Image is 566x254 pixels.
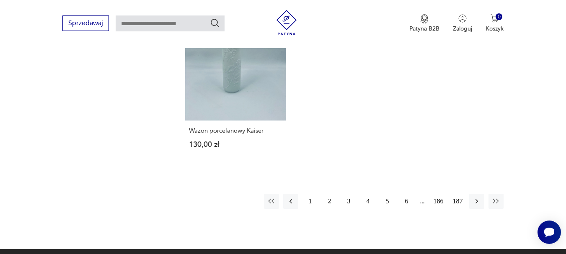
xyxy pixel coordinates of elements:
button: 5 [380,194,395,209]
button: 6 [399,194,414,209]
button: 2 [322,194,337,209]
button: 186 [431,194,446,209]
button: Zaloguj [453,14,472,33]
iframe: Smartsupp widget button [538,221,561,244]
button: 187 [450,194,465,209]
button: 1 [302,194,318,209]
button: Szukaj [210,18,220,28]
a: Ikona medaluPatyna B2B [409,14,439,33]
p: Zaloguj [453,25,472,33]
img: Ikona koszyka [491,14,499,23]
button: 4 [360,194,375,209]
img: Ikonka użytkownika [458,14,467,23]
button: 0Koszyk [486,14,504,33]
p: 130,00 zł [189,141,282,148]
h3: Wazon porcelanowy Kaiser [189,127,282,134]
img: Ikona medalu [420,14,429,23]
button: Sprzedawaj [62,15,109,31]
button: 3 [341,194,356,209]
a: Wazon porcelanowy KaiserWazon porcelanowy Kaiser130,00 zł [185,20,286,164]
p: Patyna B2B [409,25,439,33]
button: Patyna B2B [409,14,439,33]
a: Sprzedawaj [62,21,109,27]
img: Patyna - sklep z meblami i dekoracjami vintage [274,10,299,35]
div: 0 [496,13,503,21]
p: Koszyk [486,25,504,33]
